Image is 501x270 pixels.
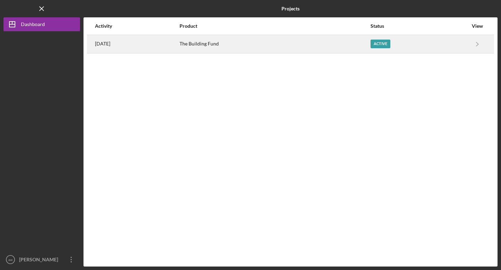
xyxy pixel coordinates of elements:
[95,23,179,29] div: Activity
[8,258,13,262] text: aw
[371,40,390,48] div: Active
[95,41,110,47] time: 2025-08-27 22:37
[281,6,300,11] b: Projects
[180,35,370,53] div: The Building Fund
[3,17,80,31] button: Dashboard
[469,23,486,29] div: View
[17,253,63,268] div: [PERSON_NAME]
[21,17,45,33] div: Dashboard
[180,23,370,29] div: Product
[3,253,80,267] button: aw[PERSON_NAME]
[371,23,468,29] div: Status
